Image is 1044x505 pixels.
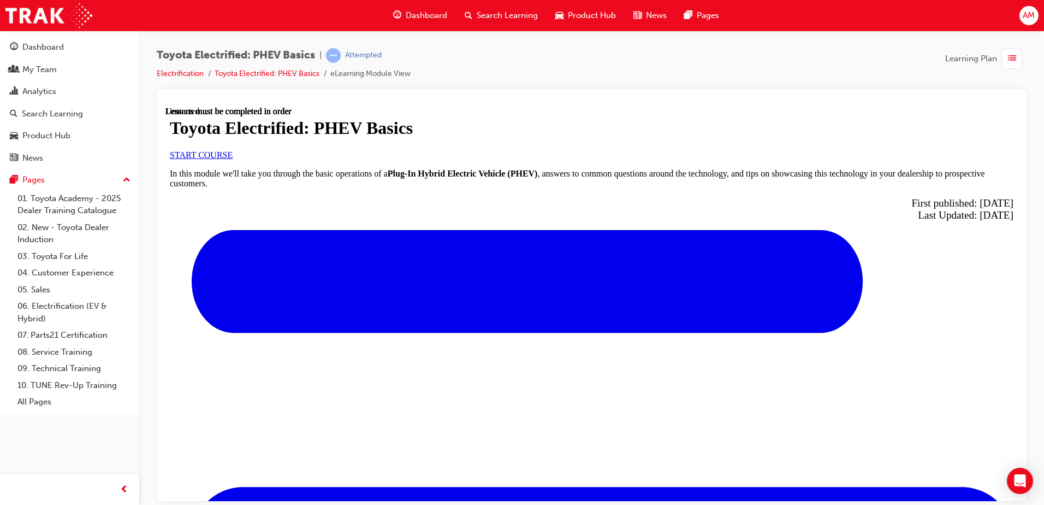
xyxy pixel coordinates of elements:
a: Product Hub [4,126,135,146]
a: 06. Electrification (EV & Hybrid) [13,298,135,327]
a: pages-iconPages [675,4,728,27]
span: pages-icon [10,175,18,185]
span: Search Learning [477,9,538,22]
a: My Team [4,60,135,80]
a: car-iconProduct Hub [547,4,625,27]
button: Learning Plan [945,48,1027,69]
span: | [319,49,322,62]
span: up-icon [123,173,130,187]
span: news-icon [10,154,18,163]
span: Pages [697,9,719,22]
div: Open Intercom Messenger [1007,468,1033,494]
span: search-icon [10,109,17,119]
a: 05. Sales [13,281,135,298]
div: Attempted [345,50,382,61]
span: pages-icon [684,9,692,22]
a: Dashboard [4,37,135,57]
span: search-icon [465,9,472,22]
a: 02. New - Toyota Dealer Induction [13,219,135,248]
span: car-icon [10,131,18,141]
a: 04. Customer Experience [13,265,135,281]
a: 10. TUNE Rev-Up Training [13,377,135,394]
span: prev-icon [120,483,128,497]
span: Product Hub [568,9,616,22]
a: Electrification [157,69,204,78]
span: chart-icon [10,87,18,97]
strong: Plug-In Hybrid Electric Vehicle (PHEV) [222,62,372,72]
h1: Toyota Electrified: PHEV Basics [4,11,848,32]
span: Toyota Electrified: PHEV Basics [157,49,315,62]
span: news-icon [633,9,642,22]
div: Dashboard [22,41,64,54]
p: In this module we'll take you through the basic operations of a , answers to common questions aro... [4,62,848,82]
div: Pages [22,174,45,186]
li: eLearning Module View [330,68,411,80]
a: 03. Toyota For Life [13,248,135,265]
a: search-iconSearch Learning [456,4,547,27]
a: 01. Toyota Academy - 2025 Dealer Training Catalogue [13,190,135,219]
a: guage-iconDashboard [384,4,456,27]
span: guage-icon [393,9,401,22]
div: News [22,152,43,165]
span: First published: [DATE] Last Updated: [DATE] [746,91,848,114]
div: Search Learning [22,108,83,120]
a: 09. Technical Training [13,360,135,377]
a: 07. Parts21 Certification [13,327,135,344]
a: START COURSE [4,44,67,53]
span: Learning Plan [945,52,997,65]
div: Product Hub [22,130,70,142]
a: News [4,148,135,168]
span: AM [1023,9,1035,22]
span: people-icon [10,65,18,75]
button: AM [1019,6,1039,25]
img: Trak [5,3,92,28]
a: news-iconNews [625,4,675,27]
span: learningRecordVerb_ATTEMPT-icon [326,48,341,63]
button: Pages [4,170,135,190]
span: list-icon [1008,52,1016,66]
button: DashboardMy TeamAnalyticsSearch LearningProduct HubNews [4,35,135,170]
a: Toyota Electrified: PHEV Basics [215,69,319,78]
div: Analytics [22,85,56,98]
a: Analytics [4,81,135,102]
a: 08. Service Training [13,344,135,361]
a: Search Learning [4,104,135,124]
a: All Pages [13,394,135,410]
span: guage-icon [10,43,18,52]
span: car-icon [555,9,563,22]
span: Dashboard [406,9,447,22]
div: My Team [22,63,57,76]
span: News [646,9,667,22]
